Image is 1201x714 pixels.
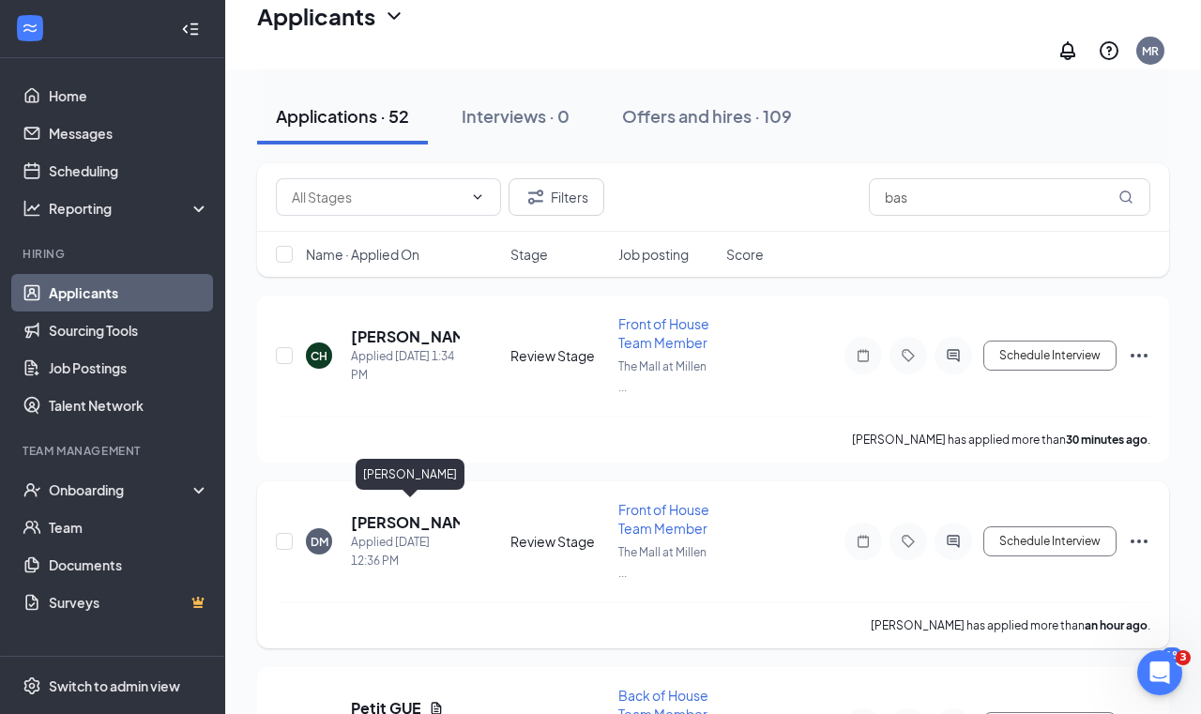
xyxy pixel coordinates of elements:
[49,349,209,387] a: Job Postings
[618,315,709,351] span: Front of House Team Member
[49,152,209,190] a: Scheduling
[470,190,485,205] svg: ChevronDown
[49,509,209,546] a: Team
[49,311,209,349] a: Sourcing Tools
[49,584,209,621] a: SurveysCrown
[351,533,460,570] div: Applied [DATE] 12:36 PM
[869,178,1150,216] input: Search in applications
[23,676,41,695] svg: Settings
[726,245,764,264] span: Score
[311,534,328,550] div: DM
[852,534,874,549] svg: Note
[49,676,180,695] div: Switch to admin view
[852,432,1150,448] p: [PERSON_NAME] has applied more than .
[1142,43,1159,59] div: MR
[49,274,209,311] a: Applicants
[23,246,205,262] div: Hiring
[1085,618,1148,632] b: an hour ago
[1176,650,1191,665] span: 3
[49,480,193,499] div: Onboarding
[292,187,463,207] input: All Stages
[23,480,41,499] svg: UserCheck
[942,348,965,363] svg: ActiveChat
[49,546,209,584] a: Documents
[21,19,39,38] svg: WorkstreamLogo
[356,459,464,490] div: [PERSON_NAME]
[1137,650,1182,695] iframe: Intercom live chat
[23,443,205,459] div: Team Management
[383,5,405,27] svg: ChevronDown
[1057,39,1079,62] svg: Notifications
[1162,647,1182,663] div: 18
[1066,433,1148,447] b: 30 minutes ago
[510,346,607,365] div: Review Stage
[871,617,1150,633] p: [PERSON_NAME] has applied more than .
[524,186,547,208] svg: Filter
[510,245,548,264] span: Stage
[49,114,209,152] a: Messages
[942,534,965,549] svg: ActiveChat
[462,104,570,128] div: Interviews · 0
[618,245,689,264] span: Job posting
[49,199,210,218] div: Reporting
[1128,344,1150,367] svg: Ellipses
[49,387,209,424] a: Talent Network
[1098,39,1120,62] svg: QuestionInfo
[897,348,920,363] svg: Tag
[1118,190,1133,205] svg: MagnifyingGlass
[1128,530,1150,553] svg: Ellipses
[983,526,1117,556] button: Schedule Interview
[311,348,327,364] div: CH
[351,347,460,385] div: Applied [DATE] 1:34 PM
[306,245,419,264] span: Name · Applied On
[852,348,874,363] svg: Note
[622,104,792,128] div: Offers and hires · 109
[276,104,409,128] div: Applications · 52
[181,20,200,38] svg: Collapse
[897,534,920,549] svg: Tag
[351,512,460,533] h5: [PERSON_NAME]
[23,199,41,218] svg: Analysis
[618,545,707,580] span: The Mall at Millen ...
[618,501,709,537] span: Front of House Team Member
[510,532,607,551] div: Review Stage
[618,359,707,394] span: The Mall at Millen ...
[983,341,1117,371] button: Schedule Interview
[49,77,209,114] a: Home
[509,178,604,216] button: Filter Filters
[351,327,460,347] h5: [PERSON_NAME]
